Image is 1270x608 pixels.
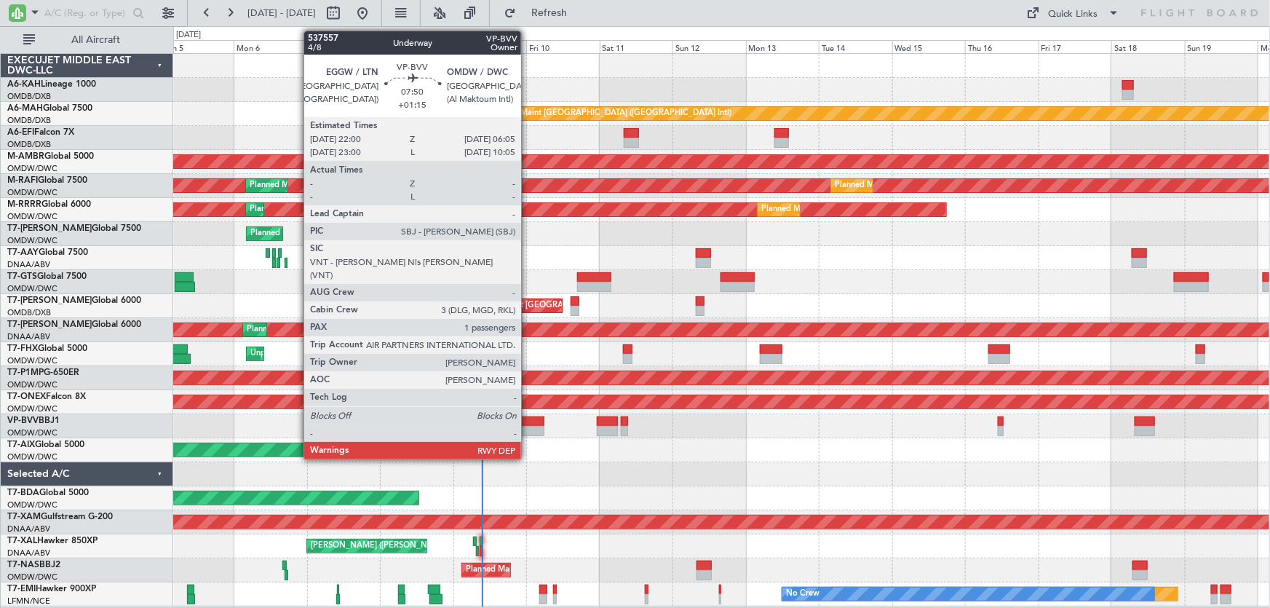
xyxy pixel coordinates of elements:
[7,451,57,462] a: OMDW/DWC
[7,572,57,583] a: OMDW/DWC
[311,535,464,557] div: [PERSON_NAME] ([PERSON_NAME] Intl)
[322,175,466,197] div: Planned Maint Dubai (Al Maktoum Intl)
[600,40,673,53] div: Sat 11
[7,344,87,353] a: T7-FHXGlobal 5000
[7,187,57,198] a: OMDW/DWC
[7,355,57,366] a: OMDW/DWC
[672,40,746,53] div: Sun 12
[7,392,46,401] span: T7-ONEX
[7,272,37,281] span: T7-GTS
[7,248,88,257] a: T7-AAYGlobal 7500
[7,139,51,150] a: OMDB/DXB
[493,127,637,149] div: Planned Maint Dubai (Al Maktoum Intl)
[7,585,96,593] a: T7-EMIHawker 900XP
[7,344,38,353] span: T7-FHX
[7,596,50,607] a: LFMN/NCE
[7,235,57,246] a: OMDW/DWC
[7,104,43,113] span: A6-MAH
[44,2,128,24] input: A/C (Reg. or Type)
[7,561,60,569] a: T7-NASBBJ2
[7,416,60,425] a: VP-BVVBBJ1
[7,152,94,161] a: M-AMBRGlobal 5000
[234,40,307,53] div: Mon 6
[7,368,79,377] a: T7-P1MPG-650ER
[1020,1,1127,25] button: Quick Links
[250,199,393,221] div: Planned Maint Dubai (Al Maktoum Intl)
[7,379,57,390] a: OMDW/DWC
[7,115,51,126] a: OMDB/DXB
[7,296,141,305] a: T7-[PERSON_NAME]Global 6000
[7,80,41,89] span: A6-KAH
[7,331,50,342] a: DNAA/ABV
[7,163,57,174] a: OMDW/DWC
[7,307,51,318] a: OMDB/DXB
[307,40,381,53] div: Tue 7
[761,199,905,221] div: Planned Maint Dubai (Al Maktoum Intl)
[497,1,584,25] button: Refresh
[7,489,89,497] a: T7-BDAGlobal 5000
[7,585,36,593] span: T7-EMI
[7,441,84,449] a: T7-AIXGlobal 5000
[519,8,580,18] span: Refresh
[7,272,87,281] a: T7-GTSGlobal 7500
[7,128,74,137] a: A6-EFIFalcon 7X
[7,91,51,102] a: OMDB/DXB
[380,40,453,53] div: Wed 8
[526,40,600,53] div: Fri 10
[7,200,41,209] span: M-RRRR
[7,80,96,89] a: A6-KAHLineage 1000
[7,392,86,401] a: T7-ONEXFalcon 8X
[7,224,92,233] span: T7-[PERSON_NAME]
[247,7,316,20] span: [DATE] - [DATE]
[965,40,1039,53] div: Thu 16
[7,427,57,438] a: OMDW/DWC
[176,29,201,42] div: [DATE]
[7,211,57,222] a: OMDW/DWC
[7,200,91,209] a: M-RRRRGlobal 6000
[7,259,50,270] a: DNAA/ABV
[7,416,39,425] span: VP-BVV
[7,561,39,569] span: T7-NAS
[1111,40,1185,53] div: Sat 18
[892,40,966,53] div: Wed 15
[786,583,819,605] div: No Crew
[7,320,92,329] span: T7-[PERSON_NAME]
[7,224,141,233] a: T7-[PERSON_NAME]Global 7500
[7,296,92,305] span: T7-[PERSON_NAME]
[478,103,731,125] div: Unplanned Maint [GEOGRAPHIC_DATA] ([GEOGRAPHIC_DATA] Intl)
[7,128,34,137] span: A6-EFI
[7,368,44,377] span: T7-P1MP
[7,513,113,521] a: T7-XAMGulfstream G-200
[7,537,98,545] a: T7-XALHawker 850XP
[819,40,892,53] div: Tue 14
[7,152,44,161] span: M-AMBR
[7,104,92,113] a: A6-MAHGlobal 7500
[7,283,57,294] a: OMDW/DWC
[250,175,393,197] div: Planned Maint Dubai (Al Maktoum Intl)
[746,40,819,53] div: Mon 13
[247,319,390,341] div: Planned Maint Dubai (Al Maktoum Intl)
[161,40,234,53] div: Sun 5
[470,295,713,317] div: Planned Maint [GEOGRAPHIC_DATA] ([GEOGRAPHIC_DATA] Intl)
[835,175,978,197] div: Planned Maint Dubai (Al Maktoum Intl)
[250,223,394,245] div: Planned Maint Dubai (Al Maktoum Intl)
[7,176,87,185] a: M-RAFIGlobal 7500
[7,537,37,545] span: T7-XAL
[7,548,50,558] a: DNAA/ABV
[38,35,154,45] span: All Aircraft
[1039,40,1112,53] div: Fri 17
[7,513,41,521] span: T7-XAM
[7,524,50,534] a: DNAA/ABV
[466,559,630,581] div: Planned Maint Abuja ([PERSON_NAME] Intl)
[7,320,141,329] a: T7-[PERSON_NAME]Global 6000
[7,403,57,414] a: OMDW/DWC
[1049,7,1098,22] div: Quick Links
[7,176,38,185] span: M-RAFI
[7,441,35,449] span: T7-AIX
[7,500,57,510] a: OMDW/DWC
[1185,40,1258,53] div: Sun 19
[250,343,466,365] div: Unplanned Maint [GEOGRAPHIC_DATA] (Al Maktoum Intl)
[16,28,158,52] button: All Aircraft
[7,248,39,257] span: T7-AAY
[7,489,39,497] span: T7-BDA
